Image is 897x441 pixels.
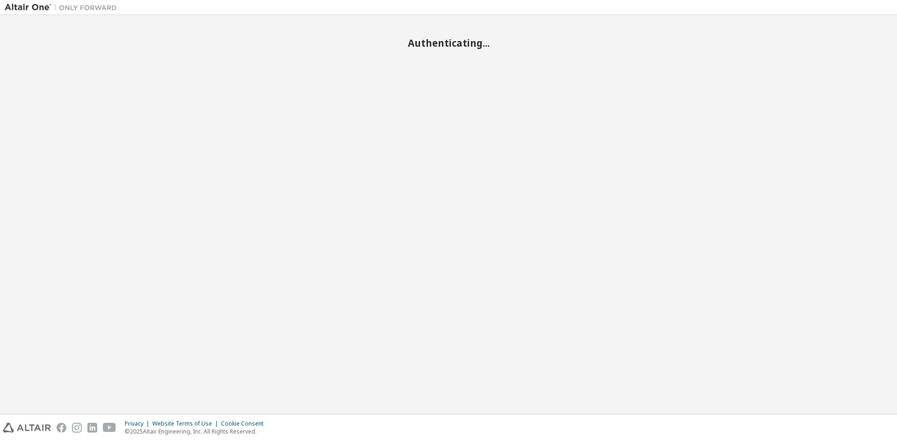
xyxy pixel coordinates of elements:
[57,423,66,433] img: facebook.svg
[103,423,116,433] img: youtube.svg
[125,427,269,435] p: © 2025 Altair Engineering, Inc. All Rights Reserved.
[125,420,152,427] div: Privacy
[72,423,82,433] img: instagram.svg
[5,37,892,49] h2: Authenticating...
[87,423,97,433] img: linkedin.svg
[5,3,121,12] img: Altair One
[152,420,221,427] div: Website Terms of Use
[221,420,269,427] div: Cookie Consent
[3,423,51,433] img: altair_logo.svg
